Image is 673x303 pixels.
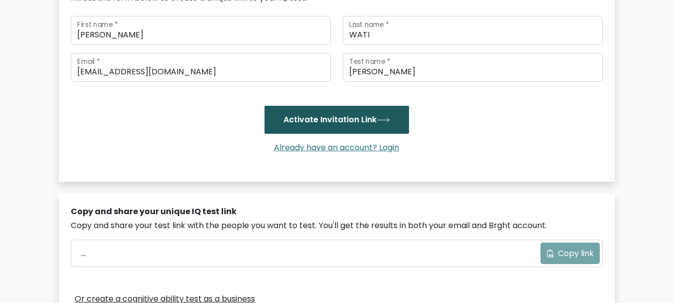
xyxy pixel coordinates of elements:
input: First name [71,16,331,45]
div: Copy and share your test link with the people you want to test. You'll get the results in both yo... [71,220,603,232]
input: Email [71,53,331,82]
a: Already have an account? Login [270,142,403,153]
button: Activate Invitation Link [265,106,409,134]
input: Last name [343,16,603,45]
div: Copy and share your unique IQ test link [71,206,603,218]
input: Test name [343,53,603,82]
